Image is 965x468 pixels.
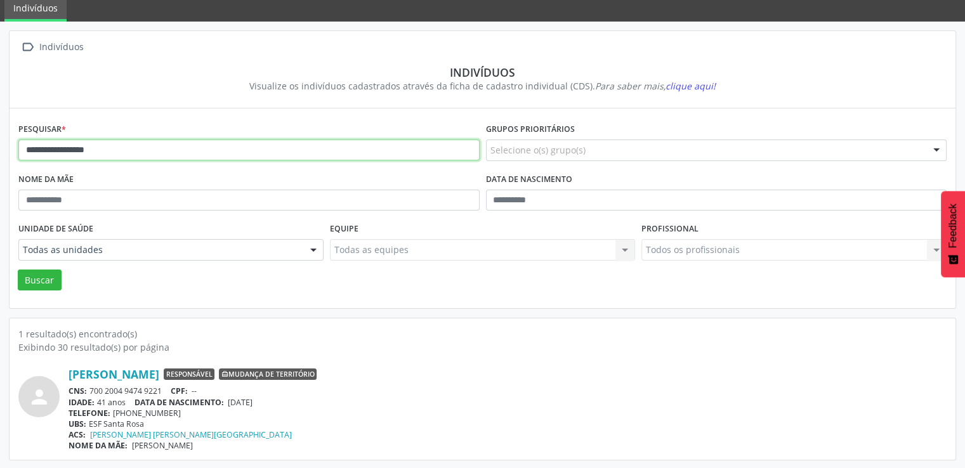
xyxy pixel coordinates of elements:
a: [PERSON_NAME] [PERSON_NAME][GEOGRAPHIC_DATA] [90,429,292,440]
div: [PHONE_NUMBER] [69,408,947,419]
span: UBS: [69,419,86,429]
div: 41 anos [69,397,947,408]
div: Visualize os indivíduos cadastrados através da ficha de cadastro individual (CDS). [27,79,938,93]
span: Responsável [164,368,214,380]
label: Profissional [641,219,699,239]
span: CPF: [171,386,188,396]
label: Grupos prioritários [486,120,575,140]
span: [DATE] [228,397,253,408]
span: ACS: [69,429,86,440]
label: Equipe [330,219,358,239]
div: 1 resultado(s) encontrado(s) [18,327,947,341]
span: CNS: [69,386,87,396]
i:  [18,38,37,56]
i: Para saber mais, [595,80,716,92]
div: ESF Santa Rosa [69,419,947,429]
div: 700 2004 9474 9221 [69,386,947,396]
label: Pesquisar [18,120,66,140]
span: Selecione o(s) grupo(s) [490,143,586,157]
a:  Indivíduos [18,38,86,56]
span: Mudança de território [219,368,317,380]
span: -- [192,386,197,396]
span: [PERSON_NAME] [132,440,193,451]
span: Feedback [947,204,959,248]
button: Buscar [18,270,62,291]
label: Unidade de saúde [18,219,93,239]
span: clique aqui! [666,80,716,92]
span: DATA DE NASCIMENTO: [135,397,224,408]
label: Nome da mãe [18,170,74,190]
span: TELEFONE: [69,408,110,419]
a: [PERSON_NAME] [69,367,159,381]
span: IDADE: [69,397,95,408]
label: Data de nascimento [486,170,572,190]
span: Todas as unidades [23,244,298,256]
span: NOME DA MÃE: [69,440,128,451]
div: Exibindo 30 resultado(s) por página [18,341,947,354]
button: Feedback - Mostrar pesquisa [941,191,965,277]
div: Indivíduos [37,38,86,56]
div: Indivíduos [27,65,938,79]
i: person [28,386,51,408]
